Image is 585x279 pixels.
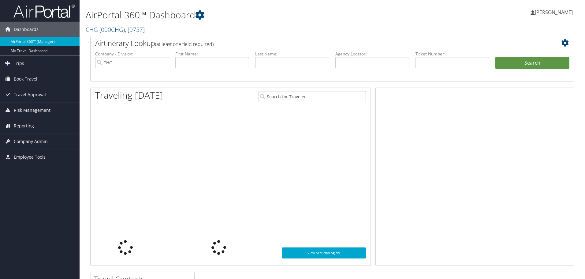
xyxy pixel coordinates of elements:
[282,247,366,258] a: View SecurityLogic®
[535,9,573,16] span: [PERSON_NAME]
[95,38,529,48] h2: Airtinerary Lookup
[14,149,46,165] span: Employee Tools
[14,87,46,102] span: Travel Approval
[14,118,34,134] span: Reporting
[175,51,249,57] label: First Name:
[255,51,329,57] label: Last Name:
[95,89,163,102] h1: Traveling [DATE]
[13,4,75,18] img: airportal-logo.png
[99,25,125,34] span: ( 000CHG )
[14,22,39,37] span: Dashboards
[259,91,366,102] input: Search for Traveler
[14,134,48,149] span: Company Admin
[86,9,415,21] h1: AirPortal 360™ Dashboard
[335,51,409,57] label: Agency Locator:
[415,51,490,57] label: Ticket Number:
[14,56,24,71] span: Trips
[125,25,145,34] span: , [ 9757 ]
[95,51,169,57] label: Company - Division:
[86,25,145,34] a: CHG
[495,57,569,69] button: Search
[14,103,50,118] span: Risk Management
[155,41,214,47] span: (at least one field required)
[14,71,37,87] span: Book Travel
[531,3,579,21] a: [PERSON_NAME]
